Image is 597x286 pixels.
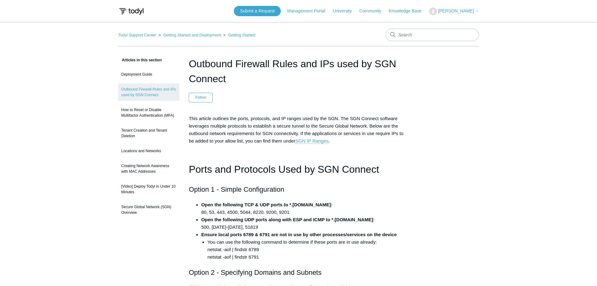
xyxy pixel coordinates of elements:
[118,6,145,17] img: Todyl Support Center Help Center home page
[118,181,179,198] a: [Video] Deploy Todyl in Under 10 Minutes
[118,145,179,157] a: Locations and Networks
[163,33,221,37] a: Getting Started and Deployment
[189,184,408,195] h2: Option 1 - Simple Configuration
[189,116,403,144] span: This article outlines the ports, protocols, and IP ranges used by the SGN. The SGN Connect softwa...
[118,124,179,142] a: Tenant Creation and Tenant Deletion
[234,6,281,16] a: Submit a Request
[386,29,479,41] input: Search
[201,201,408,216] li: 80, 53, 443, 4500, 5044, 8220, 9200, 9201
[157,33,222,37] li: Getting Started and Deployment
[333,8,358,14] a: University
[429,7,479,15] button: [PERSON_NAME]
[118,104,179,121] a: How to Reset or Disable Multifactor Authentication (MFA)
[118,160,179,177] a: Creating Network Awareness with MAC Addresses
[118,58,162,62] span: Articles in this section
[222,33,255,37] li: Getting Started
[201,216,408,231] li: 500, [DATE]-[DATE], 51819
[118,68,179,80] a: Deployment Guide
[287,8,331,14] a: Management Portal
[359,8,388,14] a: Community
[201,217,375,222] strong: Open the following UDP ports along with ESP and ICMP to *.[DOMAIN_NAME]:
[118,201,179,218] a: Secure Global Network (SGN) Overview
[189,162,408,177] h1: Ports and Protocols Used by SGN Connect
[118,83,179,101] a: Outbound Firewall Rules and IPs used by SGN Connect
[389,8,428,14] a: Knowledge Base
[118,33,156,37] a: Todyl Support Center
[295,138,328,144] a: SGN IP Ranges
[201,202,332,207] strong: Open the following TCP & UDP ports to *.[DOMAIN_NAME]:
[438,8,474,13] span: [PERSON_NAME]
[201,232,397,237] strong: Ensure local ports 6789 & 6791 are not in use by other processes/services on the device
[207,238,408,261] li: You can use the following command to determine if these ports are in use already: netstat -aof | ...
[118,33,157,37] li: Todyl Support Center
[228,33,255,37] a: Getting Started
[189,56,408,86] h1: Outbound Firewall Rules and IPs used by SGN Connect
[189,267,408,278] h2: Option 2 - Specifying Domains and Subnets
[189,93,213,102] button: Follow Article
